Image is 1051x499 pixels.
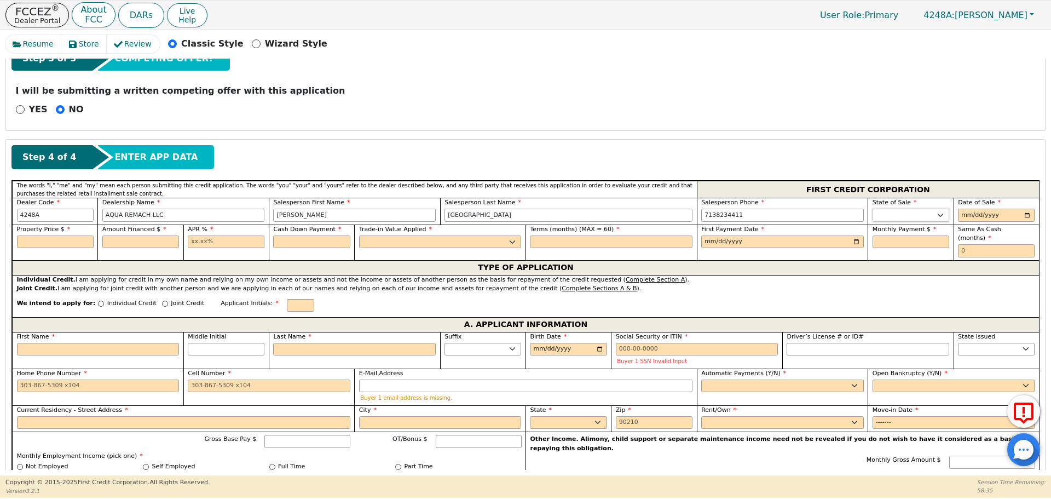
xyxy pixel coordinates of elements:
[867,456,941,463] span: Monthly Gross Amount $
[107,35,160,53] button: Review
[114,52,213,65] span: COMPETING OFFER?
[405,462,433,472] label: Part Time
[80,5,106,14] p: About
[806,182,930,197] span: FIRST CREDIT CORPORATION
[17,406,128,414] span: Current Residency - Street Address
[923,10,955,20] span: 4248A:
[69,103,84,116] p: NO
[178,7,196,15] span: Live
[17,370,87,377] span: Home Phone Number
[72,2,115,28] button: AboutFCC
[17,199,60,206] span: Dealer Code
[188,380,350,393] input: 303-867-5309 x104
[958,333,995,340] span: State Issued
[149,479,210,486] span: All Rights Reserved.
[17,276,1035,285] div: I am applying for credit in my own name and relying on my own income or assets and not the income...
[530,333,567,340] span: Birth Date
[701,226,764,233] span: First Payment Date
[359,226,432,233] span: Trade-in Value Applied
[359,406,377,414] span: City
[360,395,691,401] p: Buyer 1 email address is missing.
[958,209,1035,222] input: YYYY-MM-DD
[188,236,264,249] input: xx.xx%
[701,236,864,249] input: YYYY-MM-DD
[1007,395,1040,428] button: Report Error to FCC
[17,276,76,283] strong: Individual Credit.
[616,333,688,340] span: Social Security or ITIN
[977,478,1046,486] p: Session Time Remaining:
[23,38,54,50] span: Resume
[616,406,631,414] span: Zip
[107,299,157,308] p: Individual Credit
[17,380,180,393] input: 303-867-5309 x104
[958,244,1035,257] input: 0
[221,300,279,307] span: Applicant Initials:
[17,285,57,292] strong: Joint Credit.
[273,333,311,340] span: Last Name
[873,226,937,233] span: Monthly Payment $
[626,276,685,283] u: Complete Section A
[444,333,461,340] span: Suffix
[17,226,71,233] span: Property Price $
[188,370,231,377] span: Cell Number
[562,285,637,292] u: Complete Sections A & B
[359,370,403,377] span: E-Mail Address
[171,299,204,308] p: Joint Credit
[701,406,736,414] span: Rent/Own
[124,38,152,50] span: Review
[958,199,1001,206] span: Date of Sale
[152,462,195,472] label: Self Employed
[873,416,1035,429] input: YYYY-MM-DD
[5,3,69,27] button: FCCEZ®Dealer Portal
[22,52,76,65] span: Step 3 of 3
[17,299,96,317] span: We intend to apply for:
[873,199,917,206] span: State of Sale
[51,3,60,13] sup: ®
[205,435,257,443] span: Gross Base Pay $
[701,199,764,206] span: Salesperson Phone
[265,37,327,50] p: Wizard Style
[5,35,62,53] button: Resume
[118,3,164,28] button: DARs
[464,318,587,332] span: A. APPLICANT INFORMATION
[16,84,1036,97] p: I will be submitting a written competing offer with this application
[701,209,864,222] input: 303-867-5309 x104
[977,486,1046,495] p: 58:35
[809,4,909,26] p: Primary
[12,181,697,198] div: The words "I," "me" and "my" mean each person submitting this credit application. The words "you"...
[61,35,107,53] button: Store
[188,333,226,340] span: Middle Initial
[809,4,909,26] a: User Role:Primary
[14,6,60,17] p: FCCEZ
[873,406,919,414] span: Move-in Date
[478,261,574,275] span: TYPE OF APPLICATION
[912,7,1046,24] button: 4248A:[PERSON_NAME]
[5,478,210,487] p: Copyright © 2015- 2025 First Credit Corporation.
[167,3,207,27] button: LiveHelp
[102,226,166,233] span: Amount Financed $
[80,15,106,24] p: FCC
[26,462,68,472] label: Not Employed
[444,199,521,206] span: Salesperson Last Name
[79,38,99,50] span: Store
[17,452,522,461] p: Monthly Employment Income (pick one)
[530,343,607,356] input: YYYY-MM-DD
[22,151,76,164] span: Step 4 of 4
[392,435,428,443] span: OT/Bonus $
[14,17,60,24] p: Dealer Portal
[188,226,213,233] span: APR %
[273,199,350,206] span: Salesperson First Name
[29,103,48,116] p: YES
[273,226,341,233] span: Cash Down Payment
[114,151,198,164] span: ENTER APP DATA
[17,284,1035,294] div: I am applying for joint credit with another person and we are applying in each of our names and r...
[178,15,196,24] span: Help
[530,226,614,233] span: Terms (months) (MAX = 60)
[701,370,786,377] span: Automatic Payments (Y/N)
[873,370,948,377] span: Open Bankruptcy (Y/N)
